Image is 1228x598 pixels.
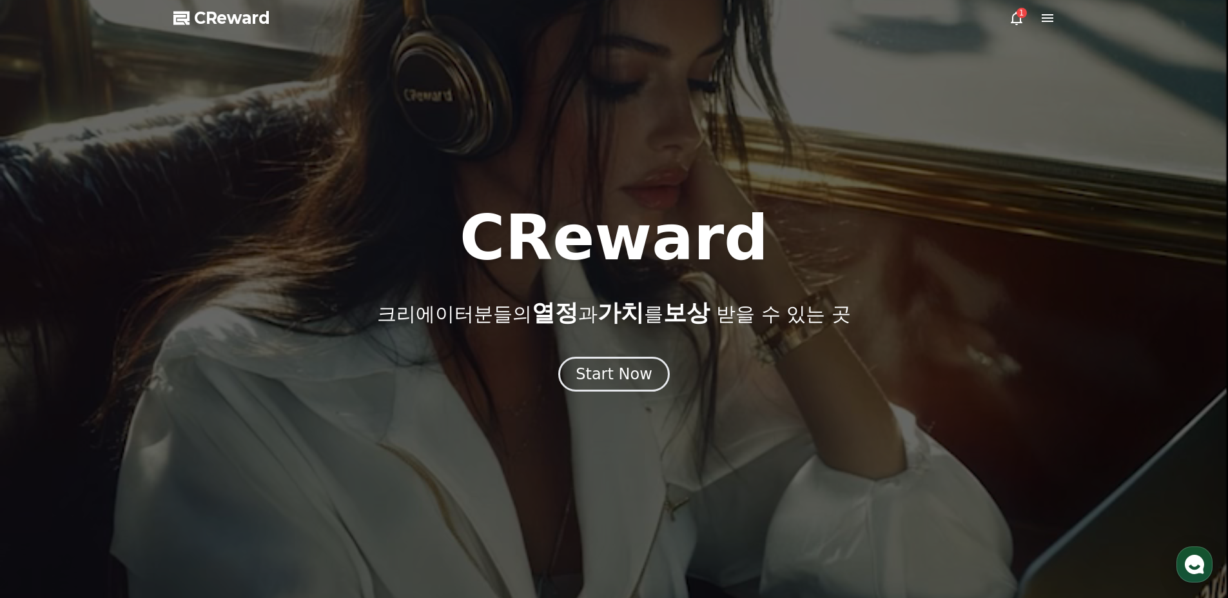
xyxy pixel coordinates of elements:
[576,364,652,384] div: Start Now
[598,299,644,326] span: 가치
[663,299,710,326] span: 보상
[194,8,270,28] span: CReward
[460,207,768,269] h1: CReward
[558,370,670,382] a: Start Now
[532,299,578,326] span: 열정
[377,300,850,326] p: 크리에이터분들의 과 를 받을 수 있는 곳
[173,8,270,28] a: CReward
[558,357,670,392] button: Start Now
[1009,10,1024,26] a: 1
[1017,8,1027,18] div: 1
